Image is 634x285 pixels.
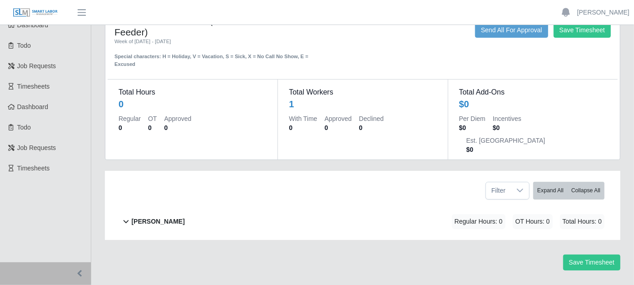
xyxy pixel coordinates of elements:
dd: 0 [148,123,157,132]
dd: $0 [466,145,545,154]
button: Send All For Approval [475,22,548,38]
a: [PERSON_NAME] [577,8,629,17]
dd: 0 [325,123,352,132]
button: Expand All [533,182,568,200]
span: Todo [17,42,31,49]
dd: $0 [459,123,485,132]
dd: 0 [164,123,191,132]
dt: Est. [GEOGRAPHIC_DATA] [466,136,545,145]
button: Save Timesheet [563,255,620,270]
dt: OT [148,114,157,123]
dt: Regular [119,114,141,123]
dd: $0 [493,123,521,132]
img: SLM Logo [13,8,58,18]
div: Week of [DATE] - [DATE] [114,38,313,45]
span: Total Hours: 0 [560,214,604,229]
span: Filter [486,182,511,199]
button: Collapse All [567,182,604,200]
button: [PERSON_NAME] Regular Hours: 0 OT Hours: 0 Total Hours: 0 [121,203,604,240]
dd: 0 [289,123,317,132]
div: $0 [459,98,469,110]
dt: Approved [325,114,352,123]
div: 1 [289,98,294,110]
div: Special characters: H = Holiday, V = Vacation, S = Sick, X = No Call No Show, E = Excused [114,45,313,68]
div: 0 [119,98,124,110]
dt: Total Workers [289,87,436,98]
dd: 0 [359,123,384,132]
b: [PERSON_NAME] [131,217,184,226]
dt: Per Diem [459,114,485,123]
span: Timesheets [17,165,50,172]
dd: 0 [119,123,141,132]
span: OT Hours: 0 [513,214,553,229]
dt: Total Hours [119,87,267,98]
span: Dashboard [17,21,49,29]
dt: Incentives [493,114,521,123]
span: Dashboard [17,103,49,110]
dt: Declined [359,114,384,123]
dt: Total Add-Ons [459,87,607,98]
div: bulk actions [533,182,604,200]
dt: With Time [289,114,317,123]
span: Job Requests [17,144,56,151]
span: Todo [17,124,31,131]
dt: Approved [164,114,191,123]
span: Regular Hours: 0 [452,214,505,229]
h4: Timesheet for 250479 (Lawnwood MDF Main Feeder) [114,15,313,38]
span: Job Requests [17,62,56,70]
button: Save Timesheet [554,22,611,38]
span: Timesheets [17,83,50,90]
